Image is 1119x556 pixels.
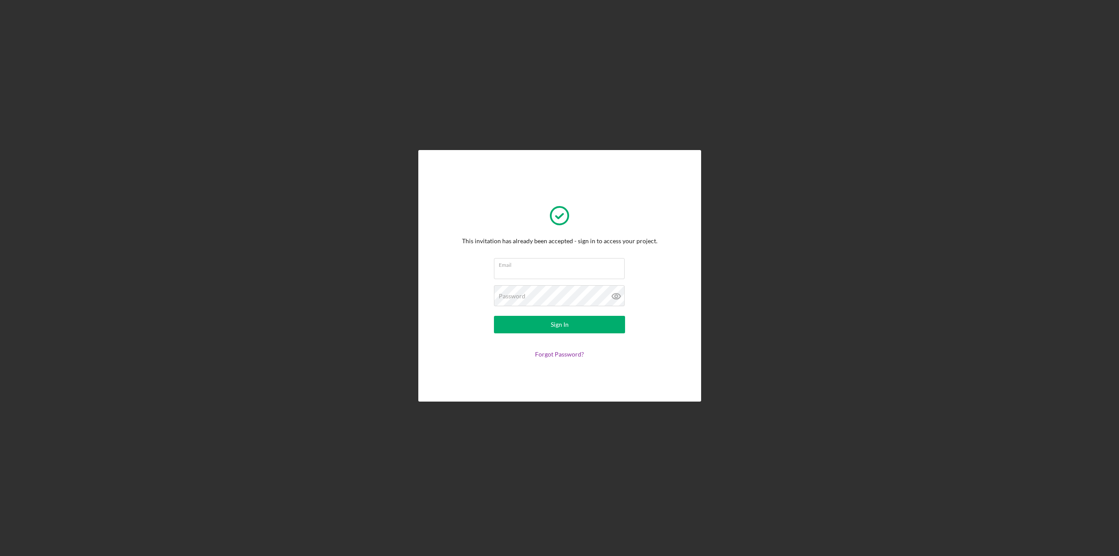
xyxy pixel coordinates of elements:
button: Sign In [494,316,625,333]
label: Email [499,259,625,268]
a: Forgot Password? [535,350,584,358]
label: Password [499,293,525,300]
div: Sign In [551,316,569,333]
div: This invitation has already been accepted - sign in to access your project. [462,238,657,245]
